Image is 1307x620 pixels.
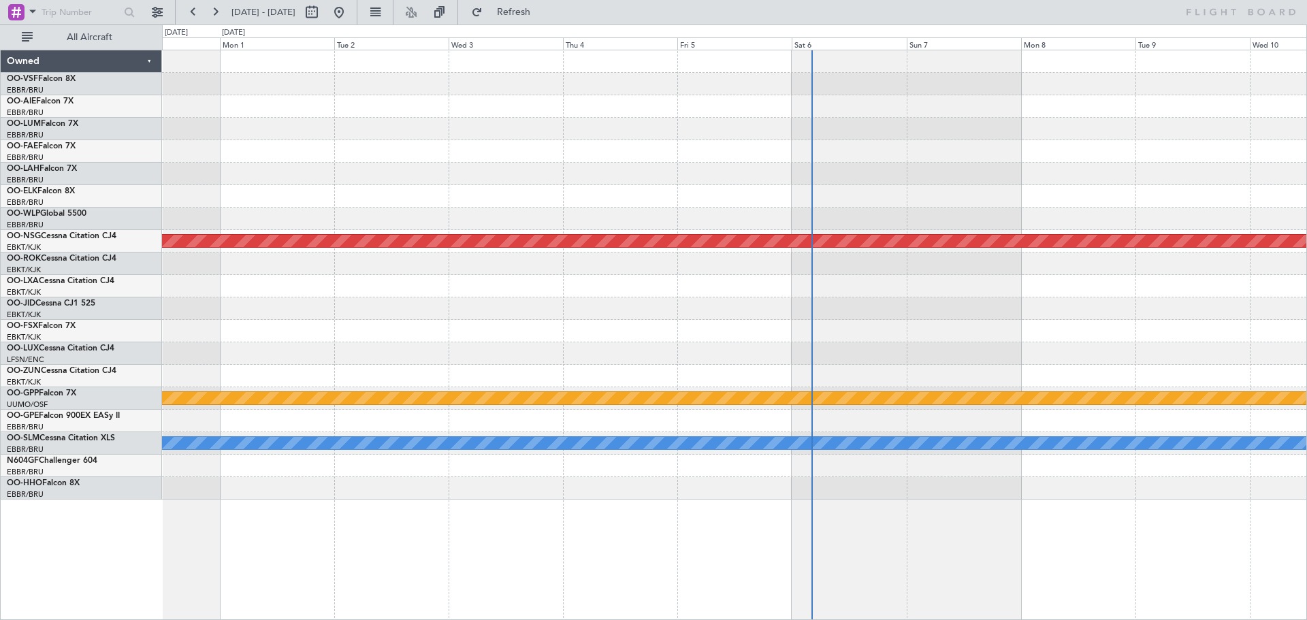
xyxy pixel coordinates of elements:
a: UUMO/OSF [7,399,48,410]
a: OO-AIEFalcon 7X [7,97,74,105]
a: EBBR/BRU [7,108,44,118]
div: Mon 8 [1021,37,1135,50]
div: Sun 31 [105,37,219,50]
span: OO-GPP [7,389,39,397]
a: OO-NSGCessna Citation CJ4 [7,232,116,240]
span: OO-VSF [7,75,38,83]
a: EBBR/BRU [7,467,44,477]
div: [DATE] [222,27,245,39]
div: Tue 9 [1135,37,1250,50]
div: Sun 7 [907,37,1021,50]
span: OO-GPE [7,412,39,420]
a: EBBR/BRU [7,175,44,185]
a: OO-JIDCessna CJ1 525 [7,299,95,308]
a: LFSN/ENC [7,355,44,365]
span: [DATE] - [DATE] [231,6,295,18]
a: EBBR/BRU [7,197,44,208]
span: OO-ELK [7,187,37,195]
a: EBBR/BRU [7,152,44,163]
span: OO-FAE [7,142,38,150]
span: OO-LUM [7,120,41,128]
a: OO-LUMFalcon 7X [7,120,78,128]
a: N604GFChallenger 604 [7,457,97,465]
a: OO-ELKFalcon 8X [7,187,75,195]
span: OO-AIE [7,97,36,105]
button: Refresh [465,1,547,23]
a: EBBR/BRU [7,130,44,140]
a: EBKT/KJK [7,287,41,297]
a: OO-GPPFalcon 7X [7,389,76,397]
span: OO-JID [7,299,35,308]
a: EBKT/KJK [7,332,41,342]
div: Thu 4 [563,37,677,50]
a: EBBR/BRU [7,422,44,432]
a: OO-ZUNCessna Citation CJ4 [7,367,116,375]
a: OO-SLMCessna Citation XLS [7,434,115,442]
a: EBBR/BRU [7,489,44,500]
span: OO-LAH [7,165,39,173]
span: All Aircraft [35,33,144,42]
a: OO-HHOFalcon 8X [7,479,80,487]
div: Wed 3 [449,37,563,50]
span: OO-WLP [7,210,40,218]
a: OO-VSFFalcon 8X [7,75,76,83]
a: OO-LUXCessna Citation CJ4 [7,344,114,353]
a: OO-GPEFalcon 900EX EASy II [7,412,120,420]
a: OO-LAHFalcon 7X [7,165,77,173]
a: OO-ROKCessna Citation CJ4 [7,255,116,263]
a: OO-FSXFalcon 7X [7,322,76,330]
div: [DATE] [165,27,188,39]
a: OO-FAEFalcon 7X [7,142,76,150]
a: EBBR/BRU [7,444,44,455]
span: OO-HHO [7,479,42,487]
div: Tue 2 [334,37,449,50]
span: N604GF [7,457,39,465]
a: OO-LXACessna Citation CJ4 [7,277,114,285]
button: All Aircraft [15,27,148,48]
a: EBBR/BRU [7,85,44,95]
a: EBKT/KJK [7,265,41,275]
div: Sat 6 [792,37,906,50]
a: OO-WLPGlobal 5500 [7,210,86,218]
span: OO-NSG [7,232,41,240]
div: Fri 5 [677,37,792,50]
span: OO-ZUN [7,367,41,375]
input: Trip Number [42,2,120,22]
a: EBKT/KJK [7,310,41,320]
span: OO-ROK [7,255,41,263]
span: OO-LUX [7,344,39,353]
span: OO-FSX [7,322,38,330]
a: EBBR/BRU [7,220,44,230]
a: EBKT/KJK [7,242,41,252]
span: OO-LXA [7,277,39,285]
div: Mon 1 [220,37,334,50]
span: Refresh [485,7,543,17]
a: EBKT/KJK [7,377,41,387]
span: OO-SLM [7,434,39,442]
